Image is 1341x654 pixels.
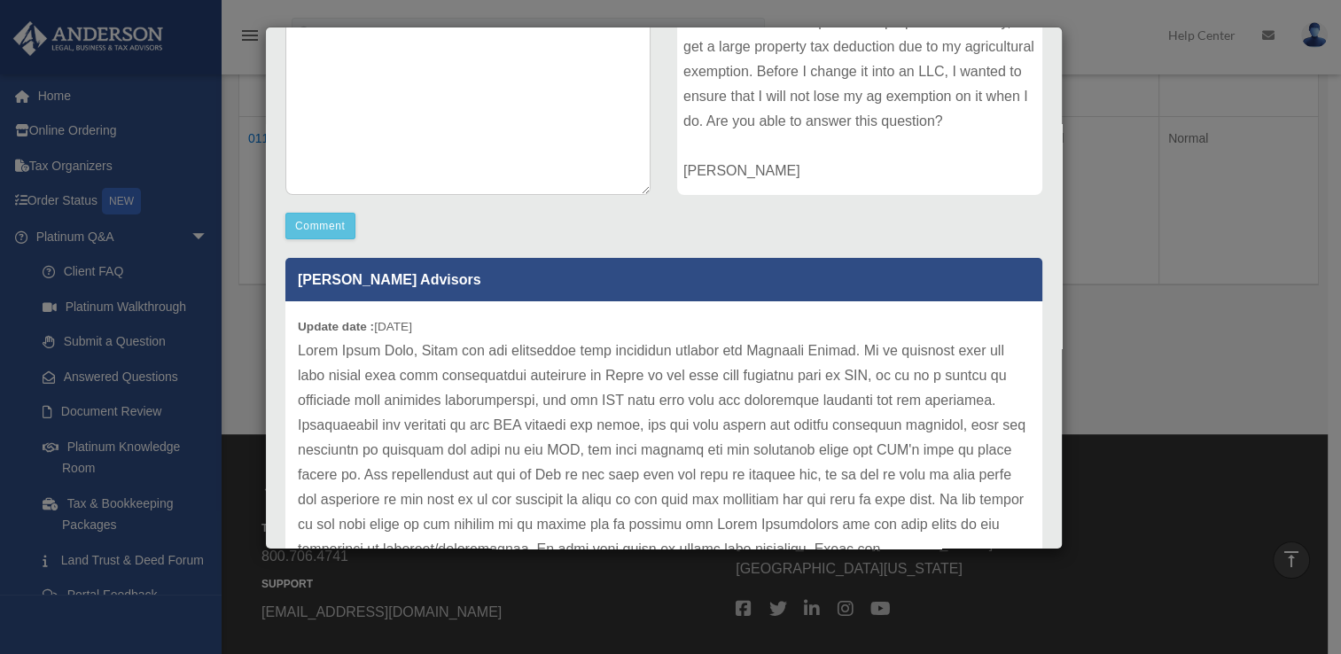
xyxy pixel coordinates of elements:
button: Comment [285,213,355,239]
p: [PERSON_NAME] Advisors [285,258,1042,301]
small: [DATE] [298,320,412,333]
b: Update date : [298,320,374,333]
